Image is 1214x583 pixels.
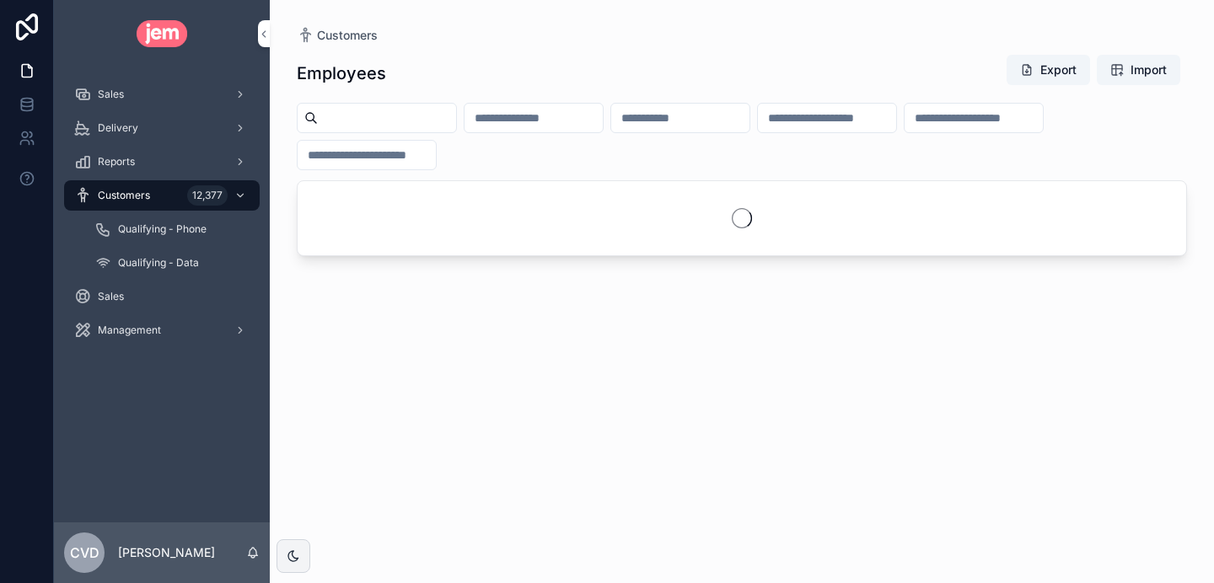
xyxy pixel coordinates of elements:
span: Customers [317,27,378,44]
span: Sales [98,290,124,303]
span: Qualifying - Phone [118,222,207,236]
span: Sales [98,88,124,101]
h1: Employees [297,62,386,85]
a: Reports [64,147,260,177]
div: 12,377 [187,185,228,206]
span: Reports [98,155,135,168]
a: Qualifying - Data [84,248,260,278]
a: Qualifying - Phone [84,214,260,244]
span: Cvd [70,543,99,563]
span: Import [1131,62,1167,78]
span: Qualifying - Data [118,256,199,270]
button: Export [1007,55,1090,85]
button: Import [1097,55,1180,85]
span: Delivery [98,121,138,135]
span: Management [98,324,161,337]
a: Sales [64,79,260,110]
p: [PERSON_NAME] [118,544,215,561]
a: Customers12,377 [64,180,260,211]
a: Customers [297,27,378,44]
a: Sales [64,281,260,312]
img: App logo [137,20,188,47]
span: Customers [98,189,150,202]
a: Management [64,315,260,345]
div: scrollable content [54,67,270,367]
a: Delivery [64,113,260,143]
